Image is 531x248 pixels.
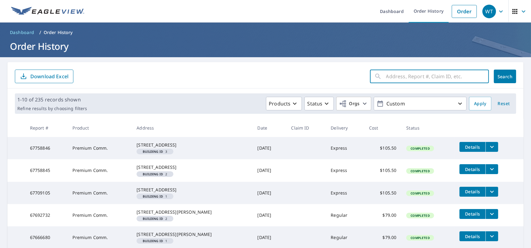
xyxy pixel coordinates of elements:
[143,150,163,153] em: Building ID
[143,173,163,176] em: Building ID
[326,182,364,204] td: Express
[494,97,514,110] button: Reset
[364,137,402,159] td: $105.50
[269,100,290,107] p: Products
[499,74,511,79] span: Search
[25,119,68,137] th: Report #
[463,189,482,195] span: Details
[407,191,433,195] span: Completed
[326,137,364,159] td: Express
[459,142,485,152] button: detailsBtn-67758846
[137,142,247,148] div: [STREET_ADDRESS]
[307,100,322,107] p: Status
[304,97,334,110] button: Status
[67,159,132,182] td: Premium Comm.
[469,97,491,110] button: Apply
[459,187,485,197] button: detailsBtn-67709105
[25,182,68,204] td: 67709105
[326,159,364,182] td: Express
[452,5,477,18] a: Order
[253,182,286,204] td: [DATE]
[494,70,516,83] button: Search
[339,100,360,108] span: Orgs
[253,159,286,182] td: [DATE]
[67,182,132,204] td: Premium Comm.
[459,231,485,241] button: detailsBtn-67666680
[326,204,364,226] td: Regular
[139,217,171,220] span: 2
[137,164,247,170] div: [STREET_ADDRESS]
[10,29,34,36] span: Dashboard
[139,195,171,198] span: 1
[11,7,84,16] img: EV Logo
[132,119,252,137] th: Address
[482,5,496,18] div: WT
[139,150,171,153] span: 3
[7,28,37,37] a: Dashboard
[459,164,485,174] button: detailsBtn-67758845
[25,159,68,182] td: 67758845
[364,159,402,182] td: $105.50
[485,164,498,174] button: filesDropdownBtn-67758845
[485,187,498,197] button: filesDropdownBtn-67709105
[326,119,364,137] th: Delivery
[67,204,132,226] td: Premium Comm.
[143,217,163,220] em: Building ID
[485,231,498,241] button: filesDropdownBtn-67666680
[407,236,433,240] span: Completed
[67,119,132,137] th: Product
[463,166,482,172] span: Details
[17,106,87,111] p: Refine results by choosing filters
[485,209,498,219] button: filesDropdownBtn-67692732
[474,100,486,108] span: Apply
[401,119,455,137] th: Status
[286,119,326,137] th: Claim ID
[253,137,286,159] td: [DATE]
[7,28,524,37] nav: breadcrumb
[407,169,433,173] span: Completed
[253,119,286,137] th: Date
[485,142,498,152] button: filesDropdownBtn-67758846
[39,29,41,36] li: /
[386,68,489,85] input: Address, Report #, Claim ID, etc.
[17,96,87,103] p: 1-10 of 235 records shown
[137,209,247,215] div: [STREET_ADDRESS][PERSON_NAME]
[137,231,247,237] div: [STREET_ADDRESS][PERSON_NAME]
[364,182,402,204] td: $105.50
[137,187,247,193] div: [STREET_ADDRESS]
[407,146,433,151] span: Completed
[139,239,171,242] span: 1
[15,70,73,83] button: Download Excel
[266,97,302,110] button: Products
[459,209,485,219] button: detailsBtn-67692732
[7,40,524,53] h1: Order History
[364,119,402,137] th: Cost
[463,233,482,239] span: Details
[374,97,467,110] button: Custom
[25,137,68,159] td: 67758846
[253,204,286,226] td: [DATE]
[25,204,68,226] td: 67692732
[143,239,163,242] em: Building ID
[30,73,68,80] p: Download Excel
[44,29,73,36] p: Order History
[463,211,482,217] span: Details
[407,213,433,218] span: Completed
[336,97,371,110] button: Orgs
[143,195,163,198] em: Building ID
[463,144,482,150] span: Details
[364,204,402,226] td: $79.00
[67,137,132,159] td: Premium Comm.
[139,173,171,176] span: 2
[496,100,511,108] span: Reset
[384,98,456,109] p: Custom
